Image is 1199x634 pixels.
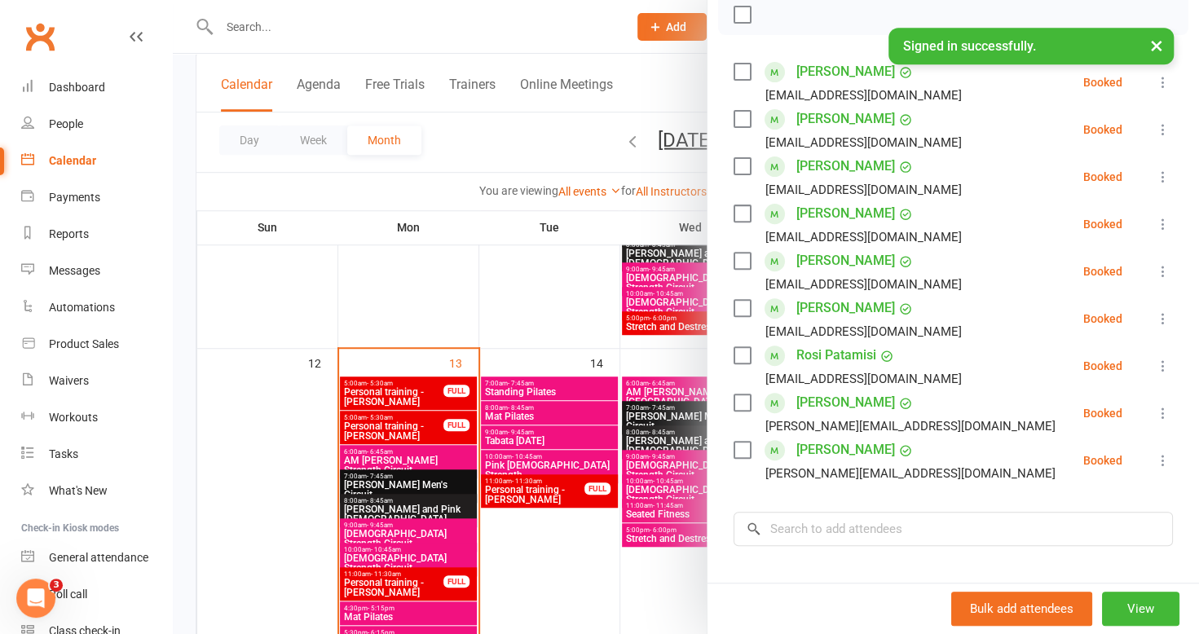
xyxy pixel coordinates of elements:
span: 3 [50,579,63,592]
div: [EMAIL_ADDRESS][DOMAIN_NAME] [765,85,962,106]
div: Booked [1083,266,1122,277]
span: Signed in successfully. [903,38,1036,54]
div: [PERSON_NAME][EMAIL_ADDRESS][DOMAIN_NAME] [765,416,1056,437]
iframe: Intercom live chat [16,579,55,618]
div: Product Sales [49,337,119,350]
a: Payments [21,179,172,216]
div: [EMAIL_ADDRESS][DOMAIN_NAME] [765,274,962,295]
button: View [1102,592,1179,626]
div: Booked [1083,171,1122,183]
a: General attendance kiosk mode [21,539,172,576]
div: Booked [1083,313,1122,324]
div: Workouts [49,411,98,424]
div: [EMAIL_ADDRESS][DOMAIN_NAME] [765,179,962,200]
div: Tasks [49,447,78,460]
div: Reports [49,227,89,240]
a: Tasks [21,436,172,473]
button: × [1142,28,1171,63]
a: Dashboard [21,69,172,106]
div: Calendar [49,154,96,167]
div: Booked [1083,407,1122,419]
div: Booked [1083,455,1122,466]
a: [PERSON_NAME] [796,200,895,227]
a: Automations [21,289,172,326]
div: Messages [49,264,100,277]
div: Booked [1083,218,1122,230]
a: Product Sales [21,326,172,363]
div: Payments [49,191,100,204]
div: Roll call [49,588,87,601]
a: People [21,106,172,143]
a: [PERSON_NAME] [796,106,895,132]
a: [PERSON_NAME] [796,390,895,416]
a: [PERSON_NAME] [796,59,895,85]
div: Booked [1083,124,1122,135]
a: Messages [21,253,172,289]
button: Bulk add attendees [951,592,1092,626]
a: Waivers [21,363,172,399]
div: [EMAIL_ADDRESS][DOMAIN_NAME] [765,132,962,153]
a: What's New [21,473,172,509]
a: Roll call [21,576,172,613]
div: Booked [1083,360,1122,372]
a: Rosi Patamisi [796,342,876,368]
a: [PERSON_NAME] [796,437,895,463]
div: People [49,117,83,130]
div: [EMAIL_ADDRESS][DOMAIN_NAME] [765,227,962,248]
div: [EMAIL_ADDRESS][DOMAIN_NAME] [765,321,962,342]
div: [EMAIL_ADDRESS][DOMAIN_NAME] [765,368,962,390]
div: Waivers [49,374,89,387]
a: [PERSON_NAME] [796,248,895,274]
div: Dashboard [49,81,105,94]
a: Reports [21,216,172,253]
div: Booked [1083,77,1122,88]
div: Automations [49,301,115,314]
a: Calendar [21,143,172,179]
a: [PERSON_NAME] [796,295,895,321]
a: [PERSON_NAME] [796,153,895,179]
div: [PERSON_NAME][EMAIL_ADDRESS][DOMAIN_NAME] [765,463,1056,484]
div: What's New [49,484,108,497]
a: Clubworx [20,16,60,57]
div: General attendance [49,551,148,564]
a: Workouts [21,399,172,436]
input: Search to add attendees [734,512,1173,546]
